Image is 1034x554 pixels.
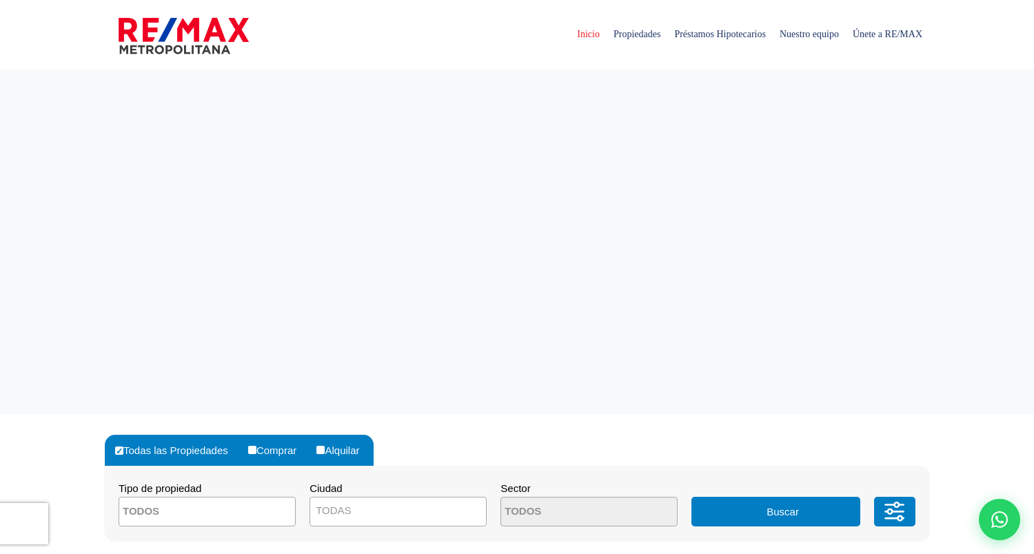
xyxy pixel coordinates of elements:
input: Alquilar [316,446,325,454]
span: Propiedades [607,14,667,55]
span: Préstamos Hipotecarios [667,14,773,55]
span: Tipo de propiedad [119,482,201,494]
textarea: Search [501,497,635,527]
span: Inicio [570,14,607,55]
label: Alquilar [313,435,373,466]
input: Todas las Propiedades [115,447,123,455]
input: Comprar [248,446,256,454]
span: Nuestro equipo [773,14,846,55]
button: Buscar [691,497,860,526]
img: remax-metropolitana-logo [119,15,249,57]
span: Ciudad [310,482,343,494]
span: TODAS [316,504,351,516]
span: Únete a RE/MAX [846,14,929,55]
textarea: Search [119,497,253,527]
span: TODAS [310,497,487,526]
span: TODAS [310,501,486,520]
span: Sector [500,482,530,494]
label: Todas las Propiedades [112,435,242,466]
label: Comprar [245,435,310,466]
